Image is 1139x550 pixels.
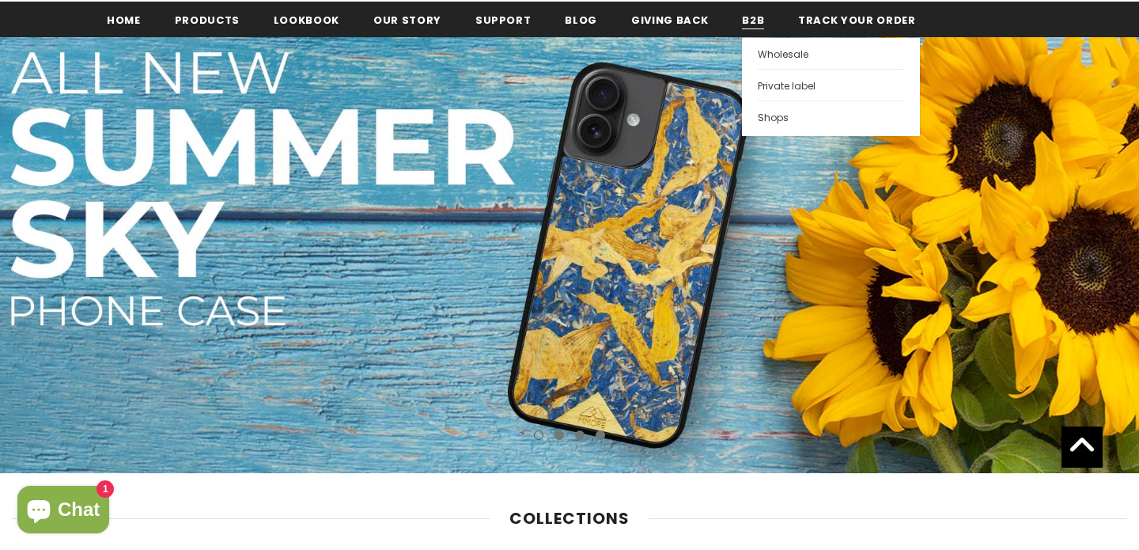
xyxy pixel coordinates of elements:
span: Private label [758,79,815,93]
a: Our Story [373,2,441,37]
span: Shops [758,111,789,124]
a: Private label [758,69,904,101]
span: Collections [509,507,630,529]
a: Track your order [798,2,915,37]
button: 3 [575,431,585,440]
a: Giving back [631,2,708,37]
a: Shops [758,101,904,132]
a: Products [175,2,240,37]
span: Home [107,13,141,28]
button: 4 [596,431,605,440]
span: support [475,13,532,28]
button: 1 [534,431,543,440]
a: Blog [565,2,597,37]
span: Products [175,13,240,28]
a: Lookbook [274,2,339,37]
span: Giving back [631,13,708,28]
span: Lookbook [274,13,339,28]
span: Track your order [798,13,915,28]
span: Wholesale [758,47,808,61]
a: support [475,2,532,37]
inbox-online-store-chat: Shopify online store chat [13,486,114,537]
span: Our Story [373,13,441,28]
button: 2 [554,431,564,440]
span: B2B [742,13,764,28]
span: Blog [565,13,597,28]
a: B2B [742,2,764,37]
a: Wholesale [758,38,904,69]
a: Home [107,2,141,37]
